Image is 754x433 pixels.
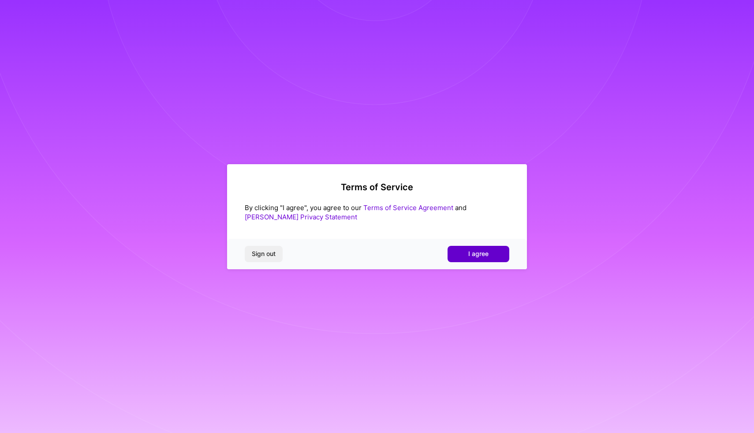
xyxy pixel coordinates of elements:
[245,246,283,262] button: Sign out
[448,246,509,262] button: I agree
[245,203,509,222] div: By clicking "I agree", you agree to our and
[245,182,509,192] h2: Terms of Service
[363,203,453,212] a: Terms of Service Agreement
[245,213,357,221] a: [PERSON_NAME] Privacy Statement
[468,249,489,258] span: I agree
[252,249,276,258] span: Sign out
